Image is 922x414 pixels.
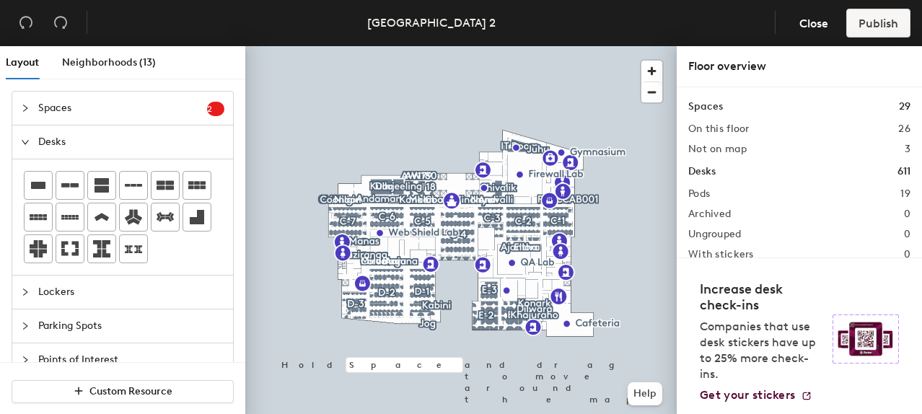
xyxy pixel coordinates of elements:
[700,388,795,402] span: Get your stickers
[38,343,224,376] span: Points of Interest
[688,249,754,260] h2: With stickers
[367,14,496,32] div: [GEOGRAPHIC_DATA] 2
[799,17,828,30] span: Close
[700,388,812,402] a: Get your stickers
[207,102,224,116] sup: 2
[688,188,710,200] h2: Pods
[688,164,716,180] h1: Desks
[62,56,156,69] span: Neighborhoods (13)
[846,9,910,38] button: Publish
[688,123,750,135] h2: On this floor
[12,9,40,38] button: Undo (⌘ + Z)
[688,208,731,220] h2: Archived
[89,385,172,397] span: Custom Resource
[38,309,224,343] span: Parking Spots
[21,138,30,146] span: expanded
[898,123,910,135] h2: 26
[905,144,910,155] h2: 3
[38,92,207,125] span: Spaces
[207,104,224,114] span: 2
[6,56,39,69] span: Layout
[21,104,30,113] span: collapsed
[904,249,910,260] h2: 0
[46,9,75,38] button: Redo (⌘ + ⇧ + Z)
[700,281,824,313] h4: Increase desk check-ins
[38,125,224,159] span: Desks
[688,99,723,115] h1: Spaces
[833,314,899,364] img: Sticker logo
[897,164,910,180] h1: 611
[688,58,910,75] div: Floor overview
[12,380,234,403] button: Custom Resource
[700,319,824,382] p: Companies that use desk stickers have up to 25% more check-ins.
[21,288,30,296] span: collapsed
[688,229,742,240] h2: Ungrouped
[21,356,30,364] span: collapsed
[628,382,662,405] button: Help
[904,208,910,220] h2: 0
[688,144,747,155] h2: Not on map
[38,276,224,309] span: Lockers
[21,322,30,330] span: collapsed
[904,229,910,240] h2: 0
[900,188,910,200] h2: 19
[899,99,910,115] h1: 29
[787,9,840,38] button: Close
